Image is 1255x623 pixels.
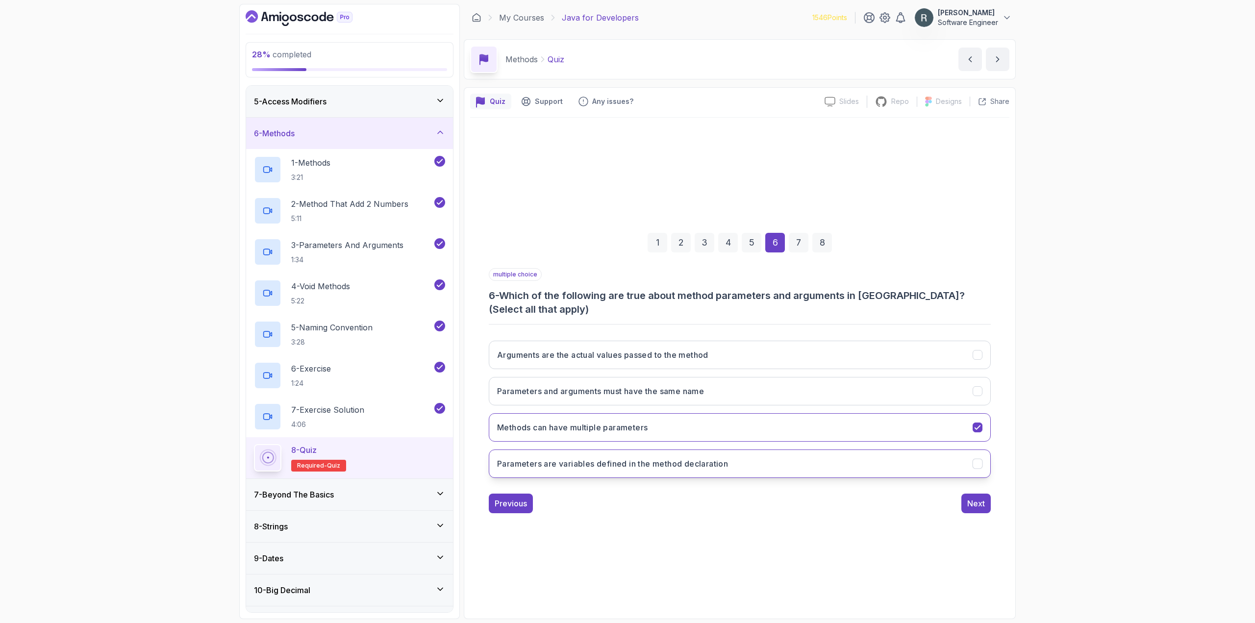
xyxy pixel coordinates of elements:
[812,13,847,23] p: 1546 Points
[470,94,511,109] button: quiz button
[327,462,340,470] span: quiz
[291,239,403,251] p: 3 - Parameters And Arguments
[490,97,505,106] p: Quiz
[958,48,982,71] button: previous content
[938,18,998,27] p: Software Engineer
[497,385,704,397] h3: Parameters and arguments must have the same name
[291,322,373,333] p: 5 - Naming Convention
[254,156,445,183] button: 1-Methods3:21
[254,321,445,348] button: 5-Naming Convention3:28
[812,233,832,252] div: 8
[986,48,1009,71] button: next content
[695,233,714,252] div: 3
[839,97,859,106] p: Slides
[291,280,350,292] p: 4 - Void Methods
[291,173,330,182] p: 3:21
[592,97,633,106] p: Any issues?
[495,498,527,509] div: Previous
[246,574,453,606] button: 10-Big Decimal
[472,13,481,23] a: Dashboard
[254,552,283,564] h3: 9 - Dates
[742,233,761,252] div: 5
[254,403,445,430] button: 7-Exercise Solution4:06
[291,337,373,347] p: 3:28
[254,197,445,224] button: 2-Method That Add 2 Numbers5:11
[915,8,933,27] img: user profile image
[254,96,326,107] h3: 5 - Access Modifiers
[489,449,991,478] button: Parameters are variables defined in the method declaration
[291,378,331,388] p: 1:24
[291,444,317,456] p: 8 - Quiz
[291,404,364,416] p: 7 - Exercise Solution
[291,255,403,265] p: 1:34
[254,521,288,532] h3: 8 - Strings
[938,8,998,18] p: [PERSON_NAME]
[254,279,445,307] button: 4-Void Methods5:22
[505,53,538,65] p: Methods
[671,233,691,252] div: 2
[914,8,1012,27] button: user profile image[PERSON_NAME]Software Engineer
[497,422,648,433] h3: Methods can have multiple parameters
[246,86,453,117] button: 5-Access Modifiers
[765,233,785,252] div: 6
[254,489,334,500] h3: 7 - Beyond The Basics
[535,97,563,106] p: Support
[497,349,708,361] h3: Arguments are the actual values passed to the method
[246,511,453,542] button: 8-Strings
[254,444,445,472] button: 8-QuizRequired-quiz
[291,363,331,374] p: 6 - Exercise
[291,214,408,224] p: 5:11
[967,498,985,509] div: Next
[291,420,364,429] p: 4:06
[291,198,408,210] p: 2 - Method That Add 2 Numbers
[291,296,350,306] p: 5:22
[548,53,564,65] p: Quiz
[254,362,445,389] button: 6-Exercise1:24
[489,494,533,513] button: Previous
[246,543,453,574] button: 9-Dates
[499,12,544,24] a: My Courses
[891,97,909,106] p: Repo
[254,584,310,596] h3: 10 - Big Decimal
[990,97,1009,106] p: Share
[489,268,542,281] p: multiple choice
[254,238,445,266] button: 3-Parameters And Arguments1:34
[497,458,728,470] h3: Parameters are variables defined in the method declaration
[789,233,808,252] div: 7
[489,413,991,442] button: Methods can have multiple parameters
[961,494,991,513] button: Next
[254,127,295,139] h3: 6 - Methods
[246,479,453,510] button: 7-Beyond The Basics
[246,118,453,149] button: 6-Methods
[489,377,991,405] button: Parameters and arguments must have the same name
[970,97,1009,106] button: Share
[297,462,327,470] span: Required-
[718,233,738,252] div: 4
[252,50,311,59] span: completed
[252,50,271,59] span: 28 %
[936,97,962,106] p: Designs
[291,157,330,169] p: 1 - Methods
[489,289,991,316] h3: 6 - Which of the following are true about method parameters and arguments in [GEOGRAPHIC_DATA]? (...
[489,341,991,369] button: Arguments are the actual values passed to the method
[562,12,639,24] p: Java for Developers
[515,94,569,109] button: Support button
[573,94,639,109] button: Feedback button
[648,233,667,252] div: 1
[246,10,375,26] a: Dashboard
